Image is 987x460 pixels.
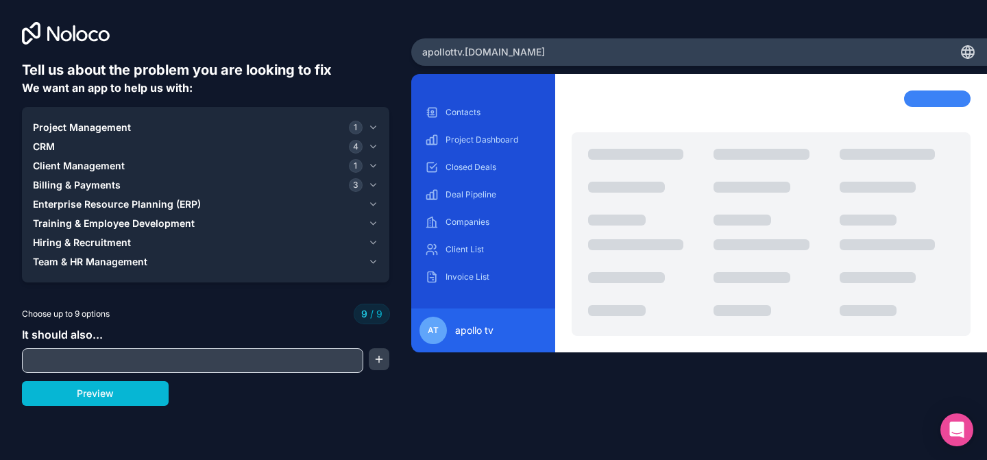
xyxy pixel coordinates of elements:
[33,195,378,214] button: Enterprise Resource Planning (ERP)
[940,413,973,446] div: Open Intercom Messenger
[33,197,201,211] span: Enterprise Resource Planning (ERP)
[33,121,131,134] span: Project Management
[22,60,389,80] h6: Tell us about the problem you are looking to fix
[33,255,147,269] span: Team & HR Management
[22,308,110,320] span: Choose up to 9 options
[22,328,103,341] span: It should also...
[22,381,169,406] button: Preview
[349,121,363,134] span: 1
[33,178,121,192] span: Billing & Payments
[349,140,363,154] span: 4
[33,118,378,137] button: Project Management1
[33,159,125,173] span: Client Management
[33,137,378,156] button: CRM4
[22,81,193,95] span: We want an app to help us with:
[428,325,439,336] span: at
[446,217,541,228] p: Companies
[446,162,541,173] p: Closed Deals
[370,308,374,319] span: /
[422,45,545,59] span: apollottv .[DOMAIN_NAME]
[349,159,363,173] span: 1
[446,189,541,200] p: Deal Pipeline
[455,324,493,337] span: apollo tv
[446,134,541,145] p: Project Dashboard
[33,217,195,230] span: Training & Employee Development
[33,214,378,233] button: Training & Employee Development
[33,175,378,195] button: Billing & Payments3
[33,252,378,271] button: Team & HR Management
[33,156,378,175] button: Client Management1
[361,307,367,321] span: 9
[367,307,382,321] span: 9
[33,140,55,154] span: CRM
[446,244,541,255] p: Client List
[33,233,378,252] button: Hiring & Recruitment
[446,107,541,118] p: Contacts
[422,101,544,298] div: scrollable content
[349,178,363,192] span: 3
[33,236,131,250] span: Hiring & Recruitment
